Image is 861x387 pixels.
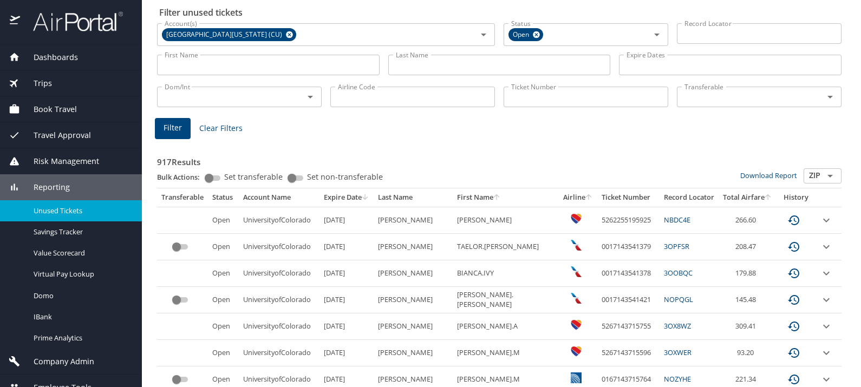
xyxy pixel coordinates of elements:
[597,260,660,287] td: 0017143541378
[820,214,833,227] button: expand row
[820,346,833,359] button: expand row
[34,333,129,343] span: Prime Analytics
[719,287,777,313] td: 145.48
[374,313,453,340] td: [PERSON_NAME]
[719,188,777,207] th: Total Airfare
[719,234,777,260] td: 208.47
[164,121,182,135] span: Filter
[597,234,660,260] td: 0017143541379
[374,188,453,207] th: Last Name
[239,207,319,233] td: UniversityofColorado
[34,248,129,258] span: Value Scorecard
[307,173,383,181] span: Set non-transferable
[820,320,833,333] button: expand row
[239,340,319,366] td: UniversityofColorado
[157,172,208,182] p: Bulk Actions:
[664,374,691,384] a: NOZYHE
[20,51,78,63] span: Dashboards
[159,4,844,21] h2: Filter unused tickets
[571,372,582,383] img: United Airlines
[319,188,374,207] th: Expire Date
[208,340,239,366] td: Open
[453,340,559,366] td: [PERSON_NAME].M
[820,267,833,280] button: expand row
[664,294,693,304] a: NOPQGL
[453,234,559,260] td: TAELOR.[PERSON_NAME]
[162,29,289,41] span: [GEOGRAPHIC_DATA][US_STATE] (CU)
[319,207,374,233] td: [DATE]
[597,340,660,366] td: 5267143715596
[571,293,582,304] img: American Airlines
[719,260,777,287] td: 179.88
[664,268,693,278] a: 3OOBQC
[161,193,204,202] div: Transferable
[571,346,582,357] img: Southwest Airlines
[20,155,99,167] span: Risk Management
[208,260,239,287] td: Open
[34,291,129,301] span: Domo
[162,28,296,41] div: [GEOGRAPHIC_DATA][US_STATE] (CU)
[20,129,91,141] span: Travel Approval
[20,356,94,368] span: Company Admin
[20,181,70,193] span: Reporting
[374,287,453,313] td: [PERSON_NAME]
[453,188,559,207] th: First Name
[820,373,833,386] button: expand row
[719,340,777,366] td: 93.20
[571,213,582,224] img: Southwest Airlines
[664,241,689,251] a: 3OPFSR
[559,188,597,207] th: Airline
[239,287,319,313] td: UniversityofColorado
[740,170,797,180] a: Download Report
[20,77,52,89] span: Trips
[208,313,239,340] td: Open
[508,28,543,41] div: Open
[239,313,319,340] td: UniversityofColorado
[34,227,129,237] span: Savings Tracker
[155,118,191,139] button: Filter
[319,340,374,366] td: [DATE]
[777,188,816,207] th: History
[224,173,283,181] span: Set transferable
[199,122,243,135] span: Clear Filters
[660,188,719,207] th: Record Locator
[664,347,692,357] a: 3OXWER
[649,27,664,42] button: Open
[208,207,239,233] td: Open
[195,119,247,139] button: Clear Filters
[571,319,582,330] img: Southwest Airlines
[664,321,691,331] a: 3OX8WZ
[571,240,582,251] img: American Airlines
[823,168,838,183] button: Open
[239,234,319,260] td: UniversityofColorado
[21,11,123,32] img: airportal-logo.png
[319,234,374,260] td: [DATE]
[34,206,129,216] span: Unused Tickets
[597,313,660,340] td: 5267143715755
[597,287,660,313] td: 0017143541421
[239,188,319,207] th: Account Name
[319,260,374,287] td: [DATE]
[303,89,318,104] button: Open
[453,287,559,313] td: [PERSON_NAME].[PERSON_NAME]
[362,194,369,201] button: sort
[719,313,777,340] td: 309.41
[597,188,660,207] th: Ticket Number
[765,194,772,201] button: sort
[374,207,453,233] td: [PERSON_NAME]
[374,340,453,366] td: [PERSON_NAME]
[820,240,833,253] button: expand row
[664,215,690,225] a: NBDC4E
[508,29,536,41] span: Open
[208,287,239,313] td: Open
[597,207,660,233] td: 5262255195925
[374,234,453,260] td: [PERSON_NAME]
[453,207,559,233] td: [PERSON_NAME]
[476,27,491,42] button: Open
[493,194,501,201] button: sort
[374,260,453,287] td: [PERSON_NAME]
[820,293,833,306] button: expand row
[719,207,777,233] td: 266.60
[453,260,559,287] td: BIANCA.IVY
[823,89,838,104] button: Open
